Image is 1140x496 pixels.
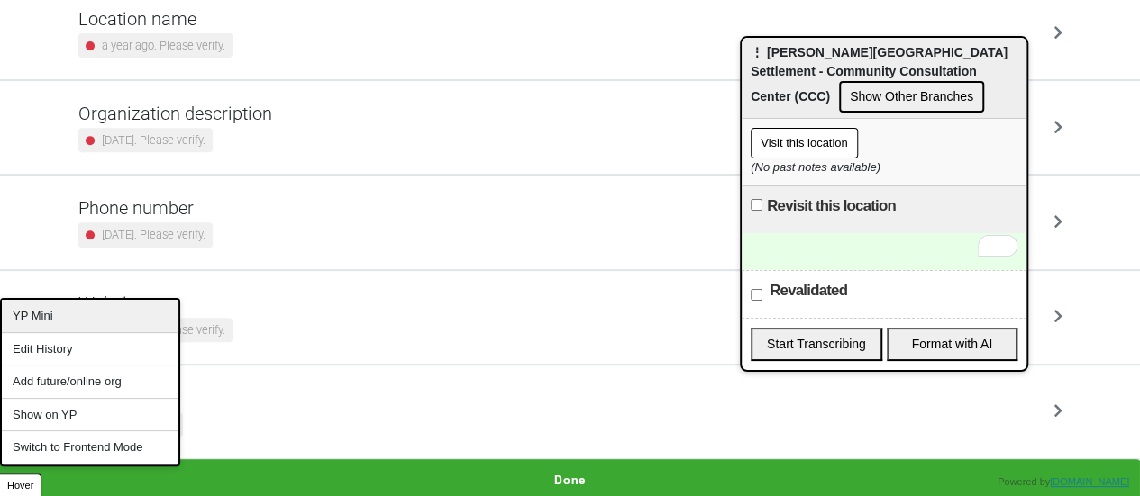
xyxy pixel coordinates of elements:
[770,280,847,302] label: Revalidated
[751,328,882,361] button: Start Transcribing
[751,45,1008,104] span: ⋮ [PERSON_NAME][GEOGRAPHIC_DATA] Settlement - Community Consultation Center (CCC)
[751,160,880,174] i: (No past notes available)
[2,365,178,399] div: Add future/online org
[839,81,984,113] button: Show Other Branches
[998,474,1129,490] div: Powered by
[751,128,858,158] button: Visit this location
[2,333,178,366] div: Edit History
[78,197,213,219] h5: Phone number
[102,226,205,243] small: [DATE]. Please verify.
[78,103,272,124] h5: Organization description
[2,399,178,432] div: Show on YP
[78,8,233,30] h5: Location name
[767,195,896,217] label: Revisit this location
[78,293,233,314] h5: Website
[102,131,205,149] small: [DATE]. Please verify.
[2,300,178,333] div: YP Mini
[742,233,1026,270] div: To enrich screen reader interactions, please activate Accessibility in Grammarly extension settings
[102,37,225,54] small: a year ago. Please verify.
[2,431,178,464] div: Switch to Frontend Mode
[887,328,1018,361] button: Format with AI
[1050,476,1129,487] a: [DOMAIN_NAME]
